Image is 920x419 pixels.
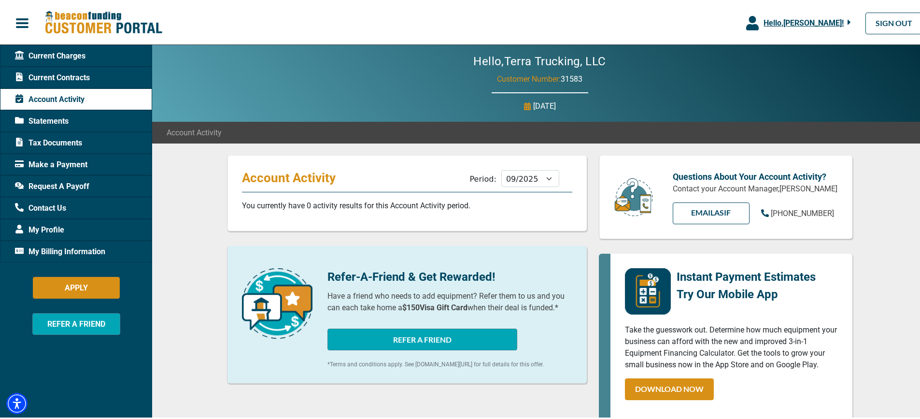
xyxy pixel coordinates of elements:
span: Hello, [PERSON_NAME] ! [764,17,844,26]
a: EMAILAsif [673,201,750,223]
label: Period: [470,173,496,182]
p: Try Our Mobile App [677,284,816,302]
p: Contact your Account Manager, [PERSON_NAME] [673,182,838,193]
span: Customer Number: [497,73,561,82]
img: customer-service.png [612,176,655,216]
span: My Profile [15,223,64,234]
button: APPLY [33,275,120,297]
span: Current Contracts [15,71,90,82]
a: DOWNLOAD NOW [625,377,714,399]
span: 31583 [561,73,582,82]
span: My Billing Information [15,245,105,256]
b: $150 Visa Gift Card [402,302,467,311]
h2: Hello, Terra Trucking, LLC [444,53,635,67]
span: Account Activity [167,126,222,137]
span: Contact Us [15,201,66,213]
p: Questions About Your Account Activity? [673,169,838,182]
img: refer-a-friend-icon.png [242,267,312,337]
div: Accessibility Menu [6,391,28,413]
a: [PHONE_NUMBER] [761,206,834,218]
span: Tax Documents [15,136,82,147]
p: [DATE] [533,99,556,111]
span: Make a Payment [15,158,87,169]
p: Take the guesswork out. Determine how much equipment your business can afford with the new and im... [625,323,838,369]
span: Current Charges [15,49,85,60]
p: You currently have 0 activity results for this Account Activity period. [242,199,572,210]
span: Account Activity [15,92,85,104]
span: [PHONE_NUMBER] [771,207,834,217]
p: Account Activity [242,169,344,184]
span: Request A Payoff [15,179,89,191]
img: mobile-app-logo.png [625,267,671,313]
button: REFER A FRIEND [327,327,517,349]
p: *Terms and conditions apply. See [DOMAIN_NAME][URL] for full details for this offer. [327,359,572,367]
p: Instant Payment Estimates [677,267,816,284]
img: Beacon Funding Customer Portal Logo [44,9,162,34]
p: Refer-A-Friend & Get Rewarded! [327,267,572,284]
p: Have a friend who needs to add equipment? Refer them to us and you can each take home a when thei... [327,289,572,312]
span: Statements [15,114,69,126]
button: REFER A FRIEND [32,312,120,333]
